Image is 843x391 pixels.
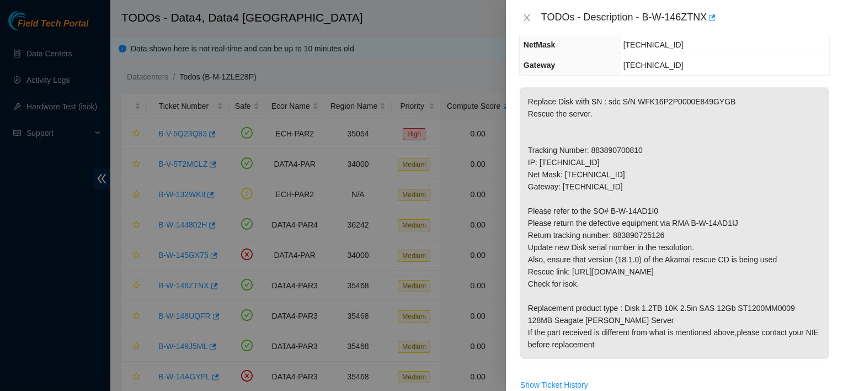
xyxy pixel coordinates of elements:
[520,379,588,391] span: Show Ticket History
[623,40,684,49] span: [TECHNICAL_ID]
[524,61,556,70] span: Gateway
[541,9,830,27] div: TODOs - Description - B-W-146ZTNX
[522,13,531,22] span: close
[520,87,829,359] p: Replace Disk with SN : sdc S/N WFK16P2P0000E849GYGB Rescue the server. Tracking Number: 883890700...
[519,13,535,23] button: Close
[524,40,556,49] span: NetMask
[623,61,684,70] span: [TECHNICAL_ID]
